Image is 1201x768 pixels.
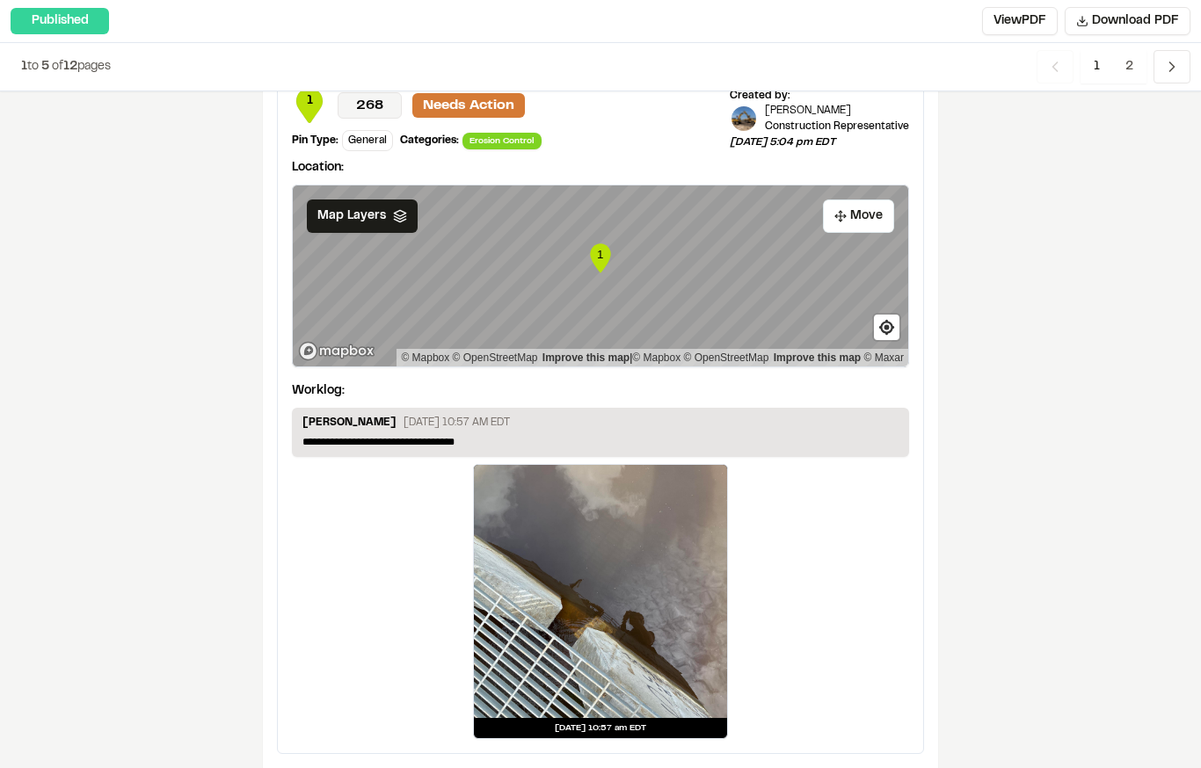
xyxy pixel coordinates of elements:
p: 268 [338,93,402,120]
text: 1 [597,249,603,262]
div: | [401,350,904,367]
p: to of pages [21,57,111,76]
div: Pin Type: [292,134,338,149]
canvas: Map [293,186,908,367]
button: Find my location [874,315,899,341]
div: General [342,131,393,152]
button: Move [823,200,894,234]
p: Construction Representative [765,120,909,135]
button: Download PDF [1065,7,1190,35]
span: Map Layers [317,207,386,227]
p: [PERSON_NAME] [302,416,397,435]
a: [DATE] 10:57 am EDT [473,465,728,740]
p: Location: [292,159,909,178]
div: Created by: [730,89,909,105]
div: Categories: [400,134,459,149]
span: 1 [21,62,27,72]
a: Improve this map [774,352,861,365]
a: OpenStreetMap [453,352,538,365]
span: 2 [1112,50,1146,83]
p: [DATE] 5:04 pm EDT [730,135,909,151]
a: Mapbox [401,352,449,365]
a: Maxar [863,352,904,365]
p: [DATE] 10:57 AM EDT [404,416,510,431]
p: [PERSON_NAME] [765,105,909,120]
div: Map marker [587,242,614,277]
a: Mapbox [632,352,681,365]
span: 12 [63,62,77,72]
p: Worklog: [292,382,345,402]
button: ViewPDF [982,7,1058,35]
div: Published [11,8,109,34]
nav: Navigation [1037,50,1190,83]
p: Needs Action [412,94,525,119]
span: Erosion Control [462,134,542,150]
a: OpenStreetMap [684,352,769,365]
a: Mapbox logo [298,342,375,362]
span: 1 [292,92,327,112]
span: 1 [1081,50,1113,83]
span: Download PDF [1092,11,1179,31]
div: [DATE] 10:57 am EDT [474,719,727,739]
a: Map feedback [542,352,630,365]
span: 5 [41,62,49,72]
